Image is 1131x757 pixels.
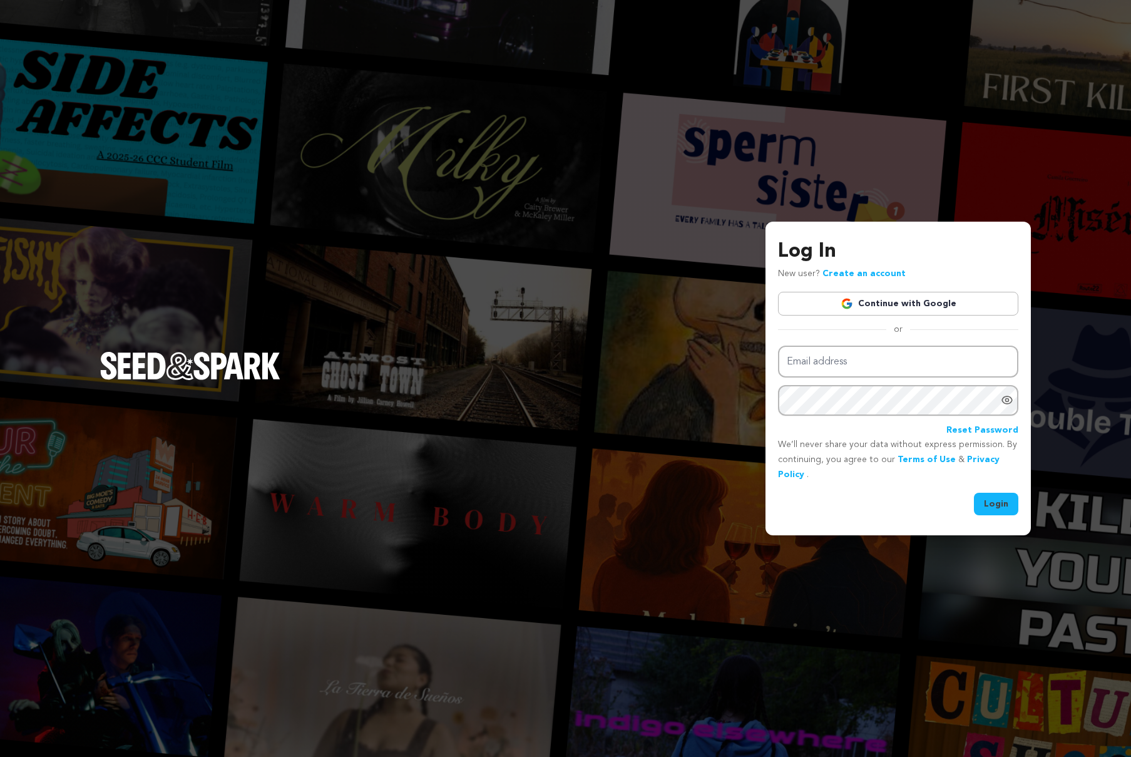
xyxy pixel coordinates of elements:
a: Terms of Use [898,455,956,464]
p: New user? [778,267,906,282]
p: We’ll never share your data without express permission. By continuing, you agree to our & . [778,438,1018,482]
input: Email address [778,346,1018,378]
img: Google logo [841,297,853,310]
span: or [886,323,910,336]
a: Reset Password [946,423,1018,438]
a: Seed&Spark Homepage [100,352,280,404]
a: Privacy Policy [778,455,1000,479]
button: Login [974,493,1018,515]
a: Show password as plain text. Warning: this will display your password on the screen. [1001,394,1013,406]
a: Create an account [822,269,906,278]
h3: Log In [778,237,1018,267]
a: Continue with Google [778,292,1018,316]
img: Seed&Spark Logo [100,352,280,379]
